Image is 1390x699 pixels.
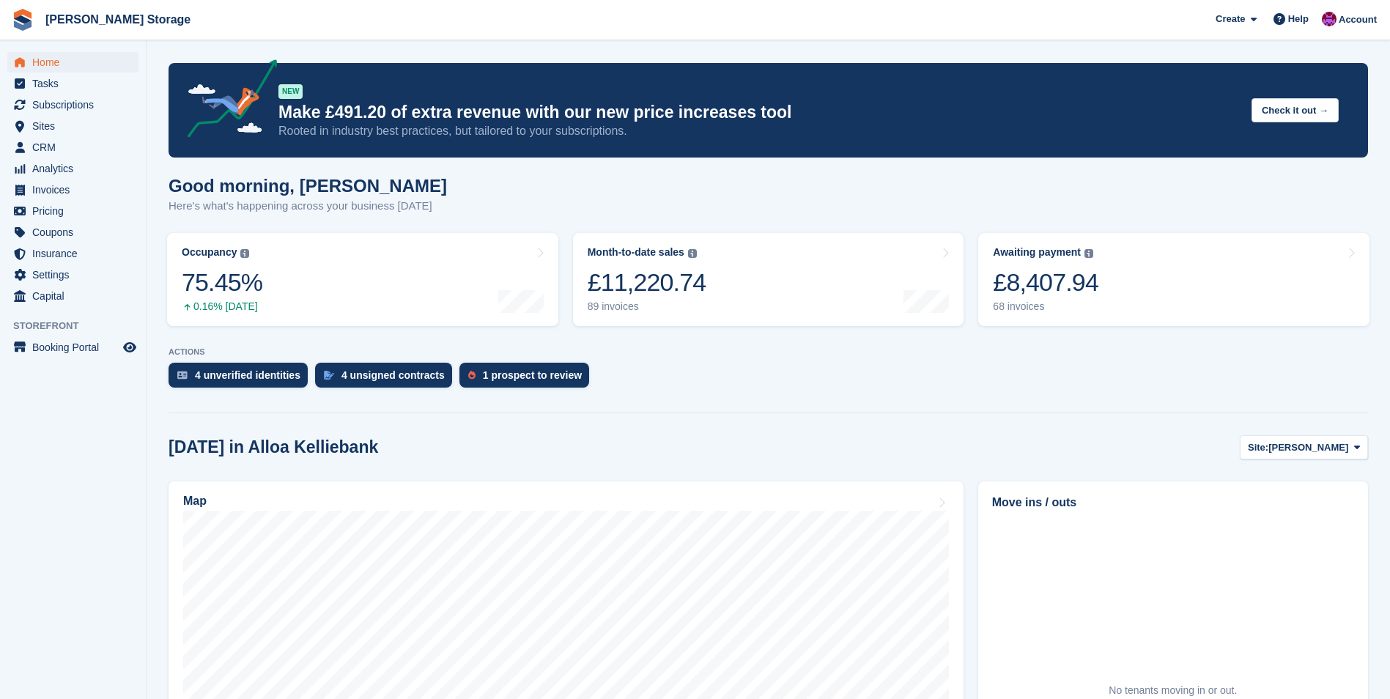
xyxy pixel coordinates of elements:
img: contract_signature_icon-13c848040528278c33f63329250d36e43548de30e8caae1d1a13099fd9432cc5.svg [324,371,334,380]
h2: Map [183,495,207,508]
span: Home [32,52,120,73]
div: £11,220.74 [588,267,706,297]
div: 4 unverified identities [195,369,300,381]
div: 1 prospect to review [483,369,582,381]
a: menu [7,158,138,179]
a: 4 unsigned contracts [315,363,459,395]
div: 0.16% [DATE] [182,300,262,313]
a: menu [7,222,138,243]
a: menu [7,286,138,306]
div: Awaiting payment [993,246,1081,259]
span: Analytics [32,158,120,179]
h1: Good morning, [PERSON_NAME] [169,176,447,196]
a: 4 unverified identities [169,363,315,395]
img: prospect-51fa495bee0391a8d652442698ab0144808aea92771e9ea1ae160a38d050c398.svg [468,371,476,380]
img: verify_identity-adf6edd0f0f0b5bbfe63781bf79b02c33cf7c696d77639b501bdc392416b5a36.svg [177,371,188,380]
button: Site: [PERSON_NAME] [1240,435,1368,459]
span: Site: [1248,440,1268,455]
a: menu [7,95,138,115]
div: Occupancy [182,246,237,259]
span: Storefront [13,319,146,333]
span: Invoices [32,180,120,200]
a: menu [7,116,138,136]
span: Subscriptions [32,95,120,115]
a: Awaiting payment £8,407.94 68 invoices [978,233,1369,326]
span: Capital [32,286,120,306]
a: menu [7,52,138,73]
div: £8,407.94 [993,267,1098,297]
div: 68 invoices [993,300,1098,313]
img: Audra Whitelaw [1322,12,1337,26]
a: menu [7,73,138,94]
span: Insurance [32,243,120,264]
a: 1 prospect to review [459,363,596,395]
a: menu [7,137,138,158]
div: 4 unsigned contracts [341,369,445,381]
a: Occupancy 75.45% 0.16% [DATE] [167,233,558,326]
span: Account [1339,12,1377,27]
span: CRM [32,137,120,158]
a: menu [7,201,138,221]
div: 75.45% [182,267,262,297]
span: Tasks [32,73,120,94]
div: 89 invoices [588,300,706,313]
p: ACTIONS [169,347,1368,357]
a: menu [7,265,138,285]
img: stora-icon-8386f47178a22dfd0bd8f6a31ec36ba5ce8667c1dd55bd0f319d3a0aa187defe.svg [12,9,34,31]
div: No tenants moving in or out. [1109,683,1237,698]
img: icon-info-grey-7440780725fd019a000dd9b08b2336e03edf1995a4989e88bcd33f0948082b44.svg [240,249,249,258]
p: Here's what's happening across your business [DATE] [169,198,447,215]
p: Rooted in industry best practices, but tailored to your subscriptions. [278,123,1240,139]
span: Create [1216,12,1245,26]
a: menu [7,243,138,264]
span: Booking Portal [32,337,120,358]
img: icon-info-grey-7440780725fd019a000dd9b08b2336e03edf1995a4989e88bcd33f0948082b44.svg [1084,249,1093,258]
a: Preview store [121,339,138,356]
span: Coupons [32,222,120,243]
img: price-adjustments-announcement-icon-8257ccfd72463d97f412b2fc003d46551f7dbcb40ab6d574587a9cd5c0d94... [175,59,278,143]
div: Month-to-date sales [588,246,684,259]
a: Month-to-date sales £11,220.74 89 invoices [573,233,964,326]
a: [PERSON_NAME] Storage [40,7,196,32]
span: Settings [32,265,120,285]
h2: [DATE] in Alloa Kelliebank [169,437,378,457]
button: Check it out → [1252,98,1339,122]
h2: Move ins / outs [992,494,1354,511]
p: Make £491.20 of extra revenue with our new price increases tool [278,102,1240,123]
span: Pricing [32,201,120,221]
span: Help [1288,12,1309,26]
a: menu [7,180,138,200]
span: [PERSON_NAME] [1268,440,1348,455]
img: icon-info-grey-7440780725fd019a000dd9b08b2336e03edf1995a4989e88bcd33f0948082b44.svg [688,249,697,258]
div: NEW [278,84,303,99]
a: menu [7,337,138,358]
span: Sites [32,116,120,136]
